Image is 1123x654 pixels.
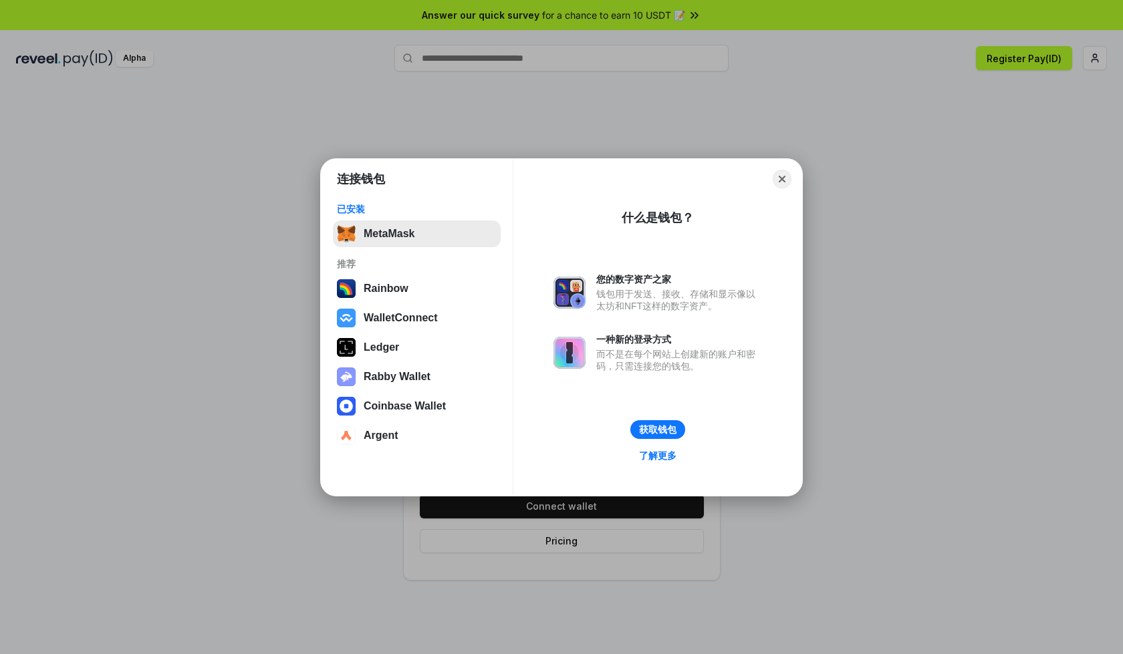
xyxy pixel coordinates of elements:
[337,426,356,445] img: svg+xml,%3Csvg%20width%3D%2228%22%20height%3D%2228%22%20viewBox%3D%220%200%2028%2028%22%20fill%3D...
[630,420,685,439] button: 获取钱包
[364,430,398,442] div: Argent
[337,203,497,215] div: 已安装
[773,170,791,188] button: Close
[337,171,385,187] h1: 连接钱包
[333,220,501,247] button: MetaMask
[337,258,497,270] div: 推荐
[596,333,762,345] div: 一种新的登录方式
[333,305,501,331] button: WalletConnect
[333,275,501,302] button: Rainbow
[364,371,430,383] div: Rabby Wallet
[364,312,438,324] div: WalletConnect
[553,277,586,309] img: svg+xml,%3Csvg%20xmlns%3D%22http%3A%2F%2Fwww.w3.org%2F2000%2Fsvg%22%20fill%3D%22none%22%20viewBox...
[337,224,356,243] img: svg+xml,%3Csvg%20fill%3D%22none%22%20height%3D%2233%22%20viewBox%3D%220%200%2035%2033%22%20width%...
[333,334,501,361] button: Ledger
[337,397,356,416] img: svg+xml,%3Csvg%20width%3D%2228%22%20height%3D%2228%22%20viewBox%3D%220%200%2028%2028%22%20fill%3D...
[639,450,676,462] div: 了解更多
[596,273,762,285] div: 您的数字资产之家
[631,447,684,464] a: 了解更多
[553,337,586,369] img: svg+xml,%3Csvg%20xmlns%3D%22http%3A%2F%2Fwww.w3.org%2F2000%2Fsvg%22%20fill%3D%22none%22%20viewBox...
[364,400,446,412] div: Coinbase Wallet
[333,393,501,420] button: Coinbase Wallet
[596,288,762,312] div: 钱包用于发送、接收、存储和显示像以太坊和NFT这样的数字资产。
[337,367,356,386] img: svg+xml,%3Csvg%20xmlns%3D%22http%3A%2F%2Fwww.w3.org%2F2000%2Fsvg%22%20fill%3D%22none%22%20viewBox...
[337,338,356,357] img: svg+xml,%3Csvg%20xmlns%3D%22http%3A%2F%2Fwww.w3.org%2F2000%2Fsvg%22%20width%3D%2228%22%20height%3...
[364,283,408,295] div: Rainbow
[364,228,414,240] div: MetaMask
[337,279,356,298] img: svg+xml,%3Csvg%20width%3D%22120%22%20height%3D%22120%22%20viewBox%3D%220%200%20120%20120%22%20fil...
[622,210,694,226] div: 什么是钱包？
[596,348,762,372] div: 而不是在每个网站上创建新的账户和密码，只需连接您的钱包。
[337,309,356,327] img: svg+xml,%3Csvg%20width%3D%2228%22%20height%3D%2228%22%20viewBox%3D%220%200%2028%2028%22%20fill%3D...
[639,424,676,436] div: 获取钱包
[333,363,501,390] button: Rabby Wallet
[333,422,501,449] button: Argent
[364,341,399,353] div: Ledger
